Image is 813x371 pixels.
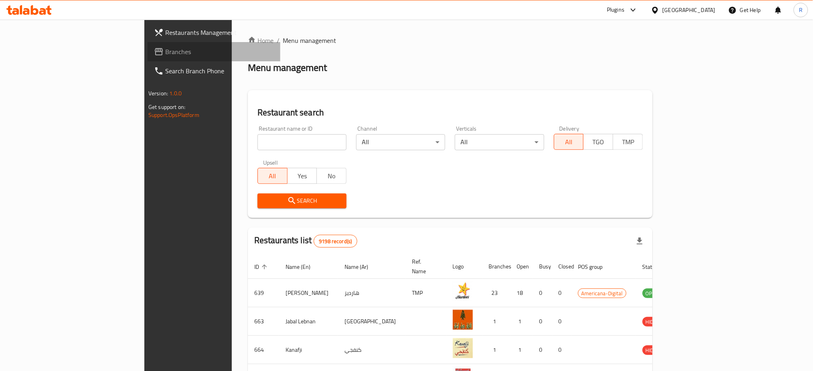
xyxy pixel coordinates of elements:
[261,170,284,182] span: All
[148,88,168,99] span: Version:
[279,279,338,307] td: [PERSON_NAME]
[643,317,667,327] div: HIDDEN
[148,110,199,120] a: Support.OpsPlatform
[257,107,643,119] h2: Restaurant search
[552,336,572,364] td: 0
[511,307,533,336] td: 1
[257,168,288,184] button: All
[511,279,533,307] td: 18
[148,23,280,42] a: Restaurants Management
[165,66,274,76] span: Search Branch Phone
[552,254,572,279] th: Closed
[279,336,338,364] td: Kanafji
[320,170,343,182] span: No
[254,234,357,248] h2: Restaurants list
[578,262,613,272] span: POS group
[148,102,185,112] span: Get support on:
[338,336,406,364] td: كنفجي
[165,28,274,37] span: Restaurants Management
[607,5,624,15] div: Plugins
[583,134,613,150] button: TGO
[314,235,357,248] div: Total records count
[412,257,437,276] span: Ref. Name
[254,262,270,272] span: ID
[453,310,473,330] img: Jabal Lebnan
[560,126,580,131] label: Delivery
[483,307,511,336] td: 1
[148,61,280,81] a: Search Branch Phone
[533,254,552,279] th: Busy
[287,168,317,184] button: Yes
[165,47,274,56] span: Branches
[799,6,803,14] span: R
[257,134,347,150] input: Search for restaurant name or ID..
[263,160,278,165] label: Upsell
[248,61,327,74] h2: Menu management
[286,262,321,272] span: Name (En)
[663,6,716,14] div: [GEOGRAPHIC_DATA]
[248,36,653,45] nav: breadcrumb
[511,336,533,364] td: 1
[578,289,626,298] span: Americana-Digital
[643,289,662,298] span: OPEN
[587,136,610,148] span: TGO
[613,134,643,150] button: TMP
[643,317,667,327] span: HIDDEN
[446,254,483,279] th: Logo
[630,232,649,251] div: Export file
[533,336,552,364] td: 0
[283,36,336,45] span: Menu management
[533,307,552,336] td: 0
[558,136,581,148] span: All
[554,134,584,150] button: All
[643,262,669,272] span: Status
[169,88,182,99] span: 1.0.0
[616,136,640,148] span: TMP
[264,196,340,206] span: Search
[291,170,314,182] span: Yes
[483,279,511,307] td: 23
[533,279,552,307] td: 0
[453,338,473,358] img: Kanafji
[314,238,357,245] span: 9198 record(s)
[257,194,347,208] button: Search
[511,254,533,279] th: Open
[148,42,280,61] a: Branches
[483,336,511,364] td: 1
[552,307,572,336] td: 0
[552,279,572,307] td: 0
[643,346,667,355] span: HIDDEN
[453,281,473,301] img: Hardee's
[406,279,446,307] td: TMP
[338,307,406,336] td: [GEOGRAPHIC_DATA]
[279,307,338,336] td: Jabal Lebnan
[356,134,445,150] div: All
[338,279,406,307] td: هارديز
[345,262,379,272] span: Name (Ar)
[483,254,511,279] th: Branches
[316,168,347,184] button: No
[455,134,544,150] div: All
